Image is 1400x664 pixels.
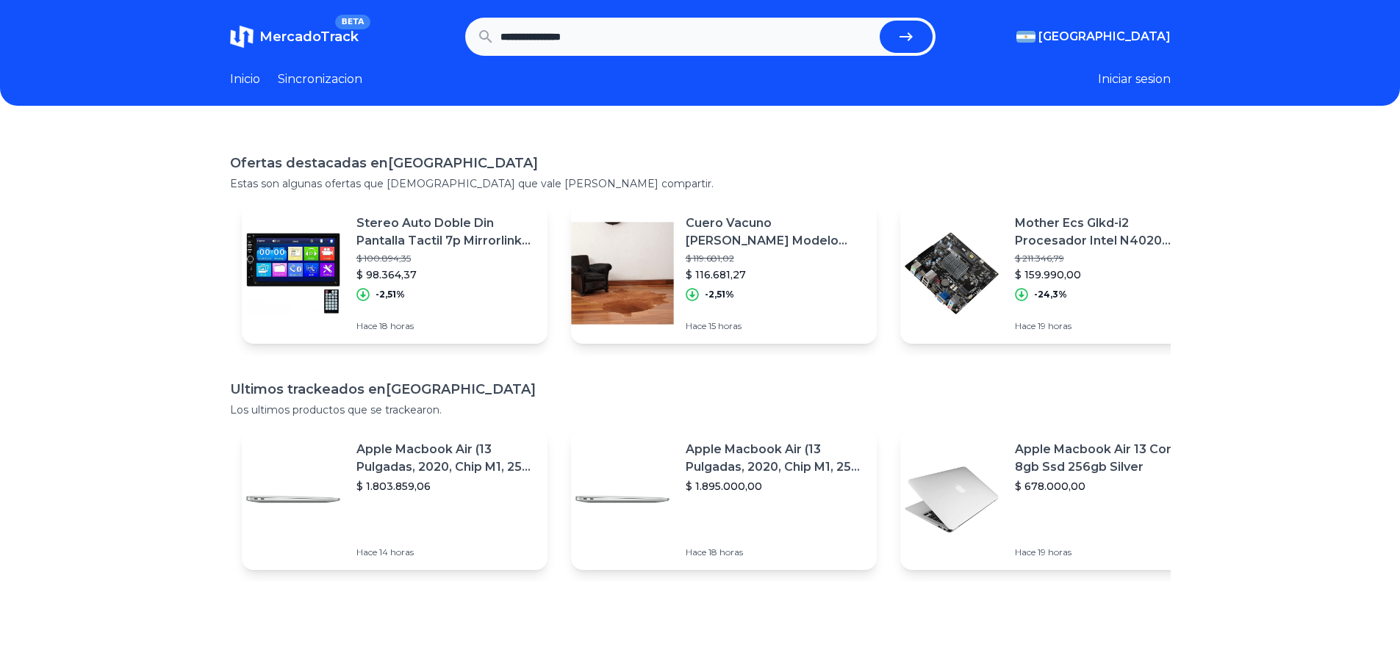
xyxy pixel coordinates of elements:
[686,479,865,494] p: $ 1.895.000,00
[1015,320,1194,332] p: Hace 19 horas
[1015,441,1194,476] p: Apple Macbook Air 13 Core I5 8gb Ssd 256gb Silver
[230,379,1171,400] h1: Ultimos trackeados en [GEOGRAPHIC_DATA]
[686,267,865,282] p: $ 116.681,27
[571,222,674,325] img: Featured image
[1016,28,1171,46] button: [GEOGRAPHIC_DATA]
[686,214,865,250] p: Cuero Vacuno [PERSON_NAME] Modelo Pampa 1,50cm L. X 1,38cm A. Full
[900,448,1003,551] img: Featured image
[686,320,865,332] p: Hace 15 horas
[242,448,345,551] img: Featured image
[230,71,260,88] a: Inicio
[900,222,1003,325] img: Featured image
[900,203,1206,344] a: Featured imageMother Ecs Glkd-i2 Procesador Intel N4020 Integrado Vga Hdmi$ 211.346,79$ 159.990,0...
[356,546,536,558] p: Hace 14 horas
[705,289,734,300] p: -2,51%
[242,222,345,325] img: Featured image
[230,25,359,48] a: MercadoTrackBETA
[571,429,877,570] a: Featured imageApple Macbook Air (13 Pulgadas, 2020, Chip M1, 256 Gb De Ssd, 8 Gb De Ram) - Plata$...
[356,479,536,494] p: $ 1.803.859,06
[1015,253,1194,264] p: $ 211.346,79
[278,71,362,88] a: Sincronizacion
[1015,479,1194,494] p: $ 678.000,00
[230,153,1171,173] h1: Ofertas destacadas en [GEOGRAPHIC_DATA]
[356,267,536,282] p: $ 98.364,37
[1098,71,1171,88] button: Iniciar sesion
[335,15,370,29] span: BETA
[1038,28,1171,46] span: [GEOGRAPHIC_DATA]
[900,429,1206,570] a: Featured imageApple Macbook Air 13 Core I5 8gb Ssd 256gb Silver$ 678.000,00Hace 19 horas
[1034,289,1067,300] p: -24,3%
[230,403,1171,417] p: Los ultimos productos que se trackearon.
[242,203,548,344] a: Featured imageStereo Auto Doble Din Pantalla Tactil 7p Mirrorlink Mp5 Bt$ 100.894,35$ 98.364,37-2...
[356,441,536,476] p: Apple Macbook Air (13 Pulgadas, 2020, Chip M1, 256 Gb De Ssd, 8 Gb De Ram) - Plata
[686,253,865,264] p: $ 119.681,02
[571,448,674,551] img: Featured image
[356,253,536,264] p: $ 100.894,35
[356,320,536,332] p: Hace 18 horas
[242,429,548,570] a: Featured imageApple Macbook Air (13 Pulgadas, 2020, Chip M1, 256 Gb De Ssd, 8 Gb De Ram) - Plata$...
[230,25,254,48] img: MercadoTrack
[230,176,1171,191] p: Estas son algunas ofertas que [DEMOGRAPHIC_DATA] que vale [PERSON_NAME] compartir.
[376,289,405,300] p: -2,51%
[1015,546,1194,558] p: Hace 19 horas
[1016,31,1035,43] img: Argentina
[1015,267,1194,282] p: $ 159.990,00
[571,203,877,344] a: Featured imageCuero Vacuno [PERSON_NAME] Modelo Pampa 1,50cm L. X 1,38cm A. Full$ 119.681,02$ 116...
[259,29,359,45] span: MercadoTrack
[686,546,865,558] p: Hace 18 horas
[1015,214,1194,250] p: Mother Ecs Glkd-i2 Procesador Intel N4020 Integrado Vga Hdmi
[356,214,536,250] p: Stereo Auto Doble Din Pantalla Tactil 7p Mirrorlink Mp5 Bt
[686,441,865,476] p: Apple Macbook Air (13 Pulgadas, 2020, Chip M1, 256 Gb De Ssd, 8 Gb De Ram) - Plata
